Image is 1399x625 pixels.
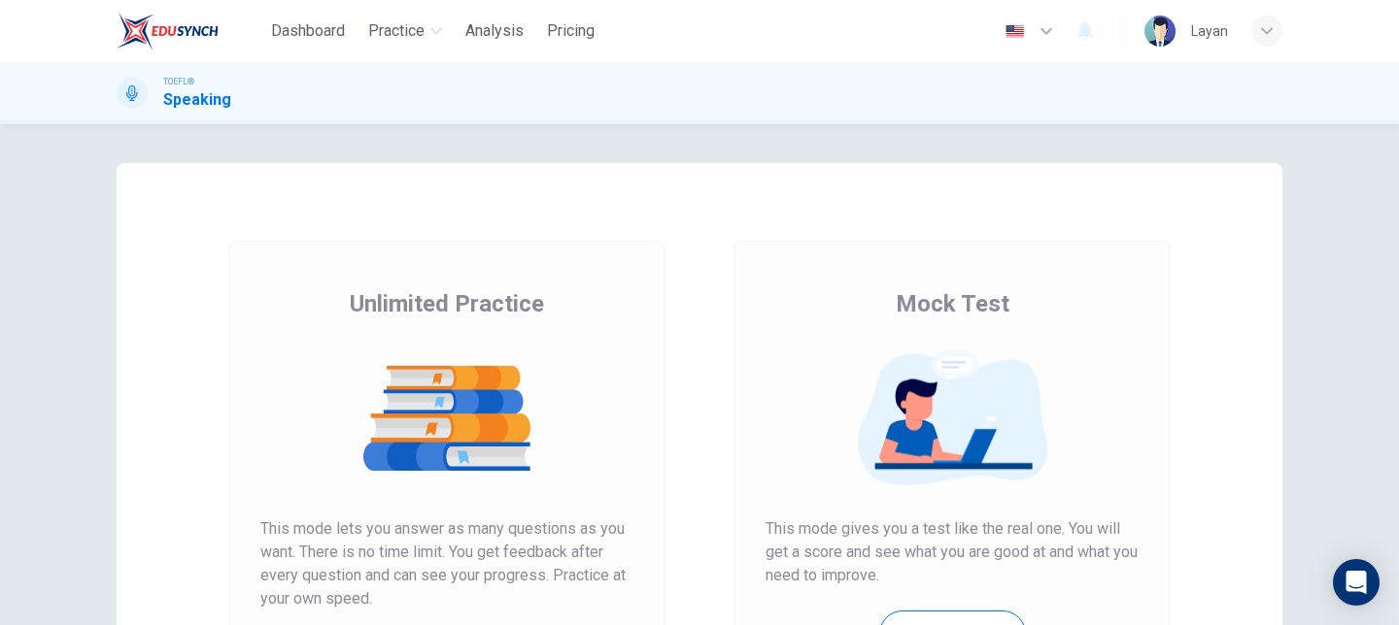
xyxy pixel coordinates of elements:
span: Unlimited Practice [350,288,544,319]
span: Mock Test [896,288,1009,319]
img: EduSynch logo [117,12,219,50]
span: Dashboard [271,19,345,43]
span: This mode gives you a test like the real one. You will get a score and see what you are good at a... [766,517,1139,587]
div: Open Intercom Messenger [1333,559,1380,606]
a: EduSynch logo [117,12,263,50]
button: Practice [360,14,450,49]
div: Layan [1191,19,1228,43]
h1: Speaking [163,88,231,112]
span: TOEFL® [163,75,194,88]
img: en [1003,24,1027,39]
span: This mode lets you answer as many questions as you want. There is no time limit. You get feedback... [260,517,633,610]
button: Analysis [458,14,531,49]
span: Practice [368,19,425,43]
button: Pricing [539,14,602,49]
span: Pricing [547,19,595,43]
span: Analysis [465,19,524,43]
button: Dashboard [263,14,353,49]
img: Profile picture [1144,16,1176,47]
